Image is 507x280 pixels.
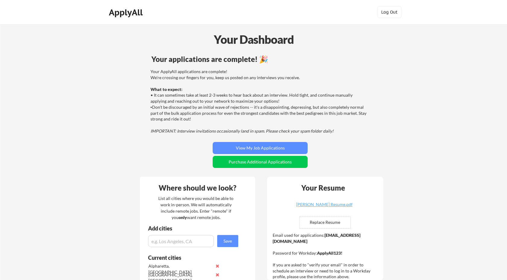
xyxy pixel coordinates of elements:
div: Email used for applications: Password for Workday: If you are asked to "verify your email" in ord... [273,232,379,280]
a: [PERSON_NAME] Resume.pdf [288,202,360,212]
strong: What to expect: [151,87,182,92]
div: Your applications are complete! 🎉 [151,56,369,63]
div: ApplyAll [109,7,144,18]
font: • [151,105,152,110]
em: IMPORTANT: Interview invitations occasionally land in spam. Please check your spam folder daily! [151,128,334,134]
button: Save [217,235,238,247]
strong: ApplyAll123! [317,250,342,256]
button: Purchase Additional Applications [213,156,308,168]
div: Alpharetta, [GEOGRAPHIC_DATA] [148,263,212,275]
div: List all cities where you would be able to work in-person. We will automatically include remote j... [154,195,237,220]
strong: [EMAIL_ADDRESS][DOMAIN_NAME] [273,233,360,244]
div: Your Dashboard [1,31,507,48]
div: Current cities [148,255,232,260]
div: [PERSON_NAME] Resume.pdf [288,202,360,207]
div: Your Resume [293,184,353,191]
input: e.g. Los Angeles, CA [148,235,214,247]
button: View My Job Applications [213,142,308,154]
div: Your ApplyAll applications are complete! We're crossing our fingers for you, keep us posted on an... [151,69,368,134]
div: Where should we look? [141,184,254,191]
strong: only [179,215,187,220]
div: Add cities [148,226,240,231]
button: Log Out [377,6,401,18]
